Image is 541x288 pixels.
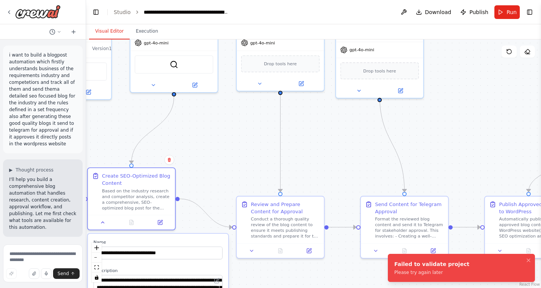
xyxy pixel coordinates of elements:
button: Show right sidebar [524,7,535,17]
span: gpt-4o-mini [350,47,374,53]
img: Logo [15,5,61,19]
span: Thought process [16,167,53,173]
label: Name [94,239,223,245]
button: Visual Editor [89,24,130,39]
span: gpt-4o-mini [144,40,168,46]
button: fit view [92,263,102,272]
div: Send Content for Telegram Approval [375,201,444,215]
button: No output available [389,247,419,255]
button: Open in side panel [421,247,445,255]
span: Drop tools here [264,60,297,68]
div: gpt-4o-miniSerperDevTool [130,11,218,93]
div: Failed to validate project [394,260,469,268]
p: I'll help you build a comprehensive blog automation that handles research, content creation, appr... [9,176,77,231]
button: Download [413,5,455,19]
button: toggle interactivity [92,272,102,282]
g: Edge from 57d80280-407a-47f7-bc71-0354d24af41c to b4b7d67e-161a-470a-9cbb-6c1222e3b1ec [128,96,177,164]
div: React Flow controls [92,243,102,282]
button: zoom in [92,243,102,253]
span: ▶ [9,167,13,173]
button: Switch to previous chat [46,27,64,36]
button: Open in side panel [148,218,172,227]
button: Open in editor [213,276,221,285]
nav: breadcrumb [114,8,229,16]
g: Edge from 09477ea3-acf1-4aaa-94a2-cfb0b57ef419 to 13c96204-d026-48fd-83d6-e476405e91eb [453,223,480,231]
div: Format the reviewed blog content and send it to Telegram for stakeholder approval. This involves:... [375,216,444,239]
span: Download [425,8,452,16]
button: Send [53,268,80,279]
button: Publish [457,5,491,19]
button: Open in side panel [281,79,321,88]
button: Start a new chat [67,27,80,36]
button: ▶Thought process [9,167,53,173]
button: Open in side panel [380,87,420,95]
span: Run [507,8,517,16]
button: Click to speak your automation idea [41,268,52,279]
g: Edge from b4b7d67e-161a-470a-9cbb-6c1222e3b1ec to 98a255f3-c238-435a-81ba-b6058d3053e4 [180,195,232,231]
div: Based on the industry research and competitor analysis, create a comprehensive, SEO-optimized blo... [102,188,171,211]
div: gpt-4o-miniDrop tools here [236,11,325,91]
button: Execution [130,24,164,39]
div: Version 1 [92,46,112,52]
button: Upload files [29,268,39,279]
span: Send [58,271,69,277]
button: Delete node [165,155,174,165]
button: Open in side panel [175,81,215,89]
div: Review and Prepare Content for ApprovalConduct a thorough quality review of the blog content to e... [236,196,325,259]
div: Send Content for Telegram ApprovalFormat the reviewed blog content and send it to Telegram for st... [360,196,449,259]
button: Open in side panel [68,88,108,96]
div: gpt-4o-miniDrop tools here [335,11,424,99]
button: Improve this prompt [6,268,17,279]
button: zoom out [92,253,102,263]
div: Create SEO-Optimized Blog Content [102,172,171,186]
button: Open in side panel [297,247,321,255]
img: SerperDevTool [170,60,178,69]
span: gpt-4o-mini [250,40,275,46]
g: Edge from 1b414026-2406-456a-aed7-7f950c44200f to 98a255f3-c238-435a-81ba-b6058d3053e4 [277,95,284,192]
div: Create SEO-Optimized Blog ContentBased on the industry research and competitor analysis, create a... [87,167,176,230]
button: Run [494,5,520,19]
g: Edge from 98a255f3-c238-435a-81ba-b6058d3053e4 to 09477ea3-acf1-4aaa-94a2-cfb0b57ef419 [329,223,356,231]
p: i want to build a blogpost automation which firstly understands business of the requirements indu... [9,52,77,147]
g: Edge from a331388b-c185-409a-a750-eb396bc5e23f to 09477ea3-acf1-4aaa-94a2-cfb0b57ef419 [376,95,408,192]
label: Description [94,268,223,274]
button: No output available [265,247,295,255]
div: Review and Prepare Content for Approval [251,201,320,215]
div: Conduct a thorough quality review of the blog content to ensure it meets publishing standards and... [251,216,320,239]
span: Publish [469,8,488,16]
div: Please try again later [394,269,469,275]
button: No output available [116,218,146,227]
a: Studio [114,9,131,15]
span: Drop tools here [363,67,396,74]
button: Hide left sidebar [91,7,101,17]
